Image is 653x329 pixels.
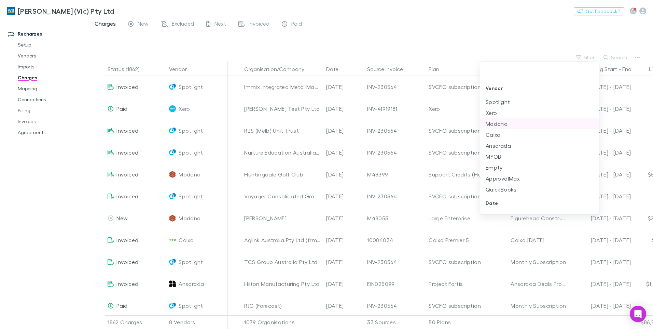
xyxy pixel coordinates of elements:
li: Calxa [480,129,599,140]
li: Xero [480,107,599,118]
li: [DATE] [480,211,599,222]
li: Empty [480,162,599,173]
li: Spotlight [480,96,599,107]
div: Vendor [480,80,599,96]
li: ApprovalMax [480,173,599,184]
div: Open Intercom Messenger [630,306,646,322]
div: Date [480,195,599,211]
li: Ansarada [480,140,599,151]
li: MYOB [480,151,599,162]
li: Modano [480,118,599,129]
li: QuickBooks [480,184,599,195]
